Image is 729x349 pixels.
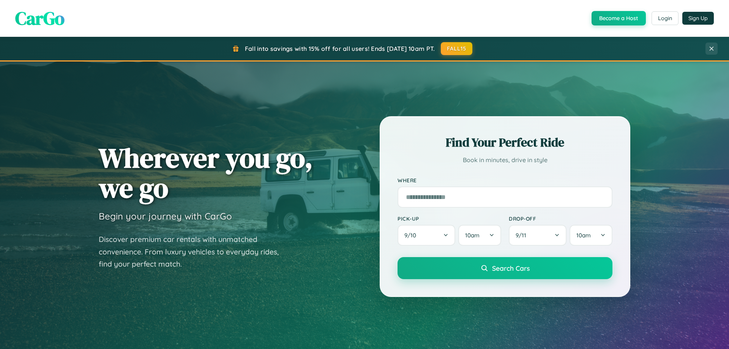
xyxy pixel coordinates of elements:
[516,232,530,239] span: 9 / 11
[398,155,612,166] p: Book in minutes, drive in style
[465,232,480,239] span: 10am
[15,6,65,31] span: CarGo
[509,215,612,222] label: Drop-off
[99,210,232,222] h3: Begin your journey with CarGo
[441,42,473,55] button: FALL15
[682,12,714,25] button: Sign Up
[398,225,455,246] button: 9/10
[398,177,612,183] label: Where
[245,45,435,52] span: Fall into savings with 15% off for all users! Ends [DATE] 10am PT.
[570,225,612,246] button: 10am
[99,143,313,203] h1: Wherever you go, we go
[458,225,501,246] button: 10am
[576,232,591,239] span: 10am
[509,225,566,246] button: 9/11
[592,11,646,25] button: Become a Host
[99,233,289,270] p: Discover premium car rentals with unmatched convenience. From luxury vehicles to everyday rides, ...
[398,134,612,151] h2: Find Your Perfect Ride
[404,232,420,239] span: 9 / 10
[398,257,612,279] button: Search Cars
[652,11,679,25] button: Login
[492,264,530,272] span: Search Cars
[398,215,501,222] label: Pick-up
